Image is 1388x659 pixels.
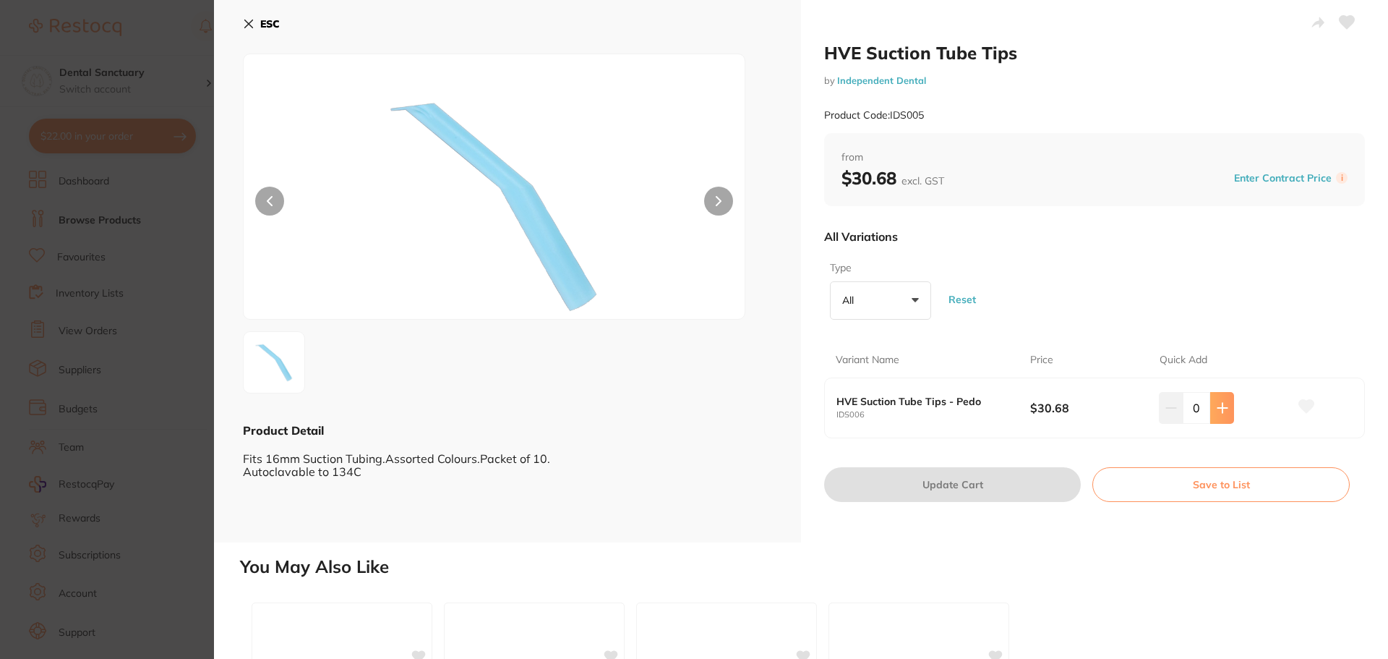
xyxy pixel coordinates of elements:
a: Independent Dental [837,75,926,86]
img: ZHRoPTE5MjA [344,90,645,319]
span: from [841,150,1348,165]
p: Quick Add [1160,353,1207,367]
h2: You May Also Like [240,557,1382,577]
b: $30.68 [1030,400,1147,416]
b: ESC [260,17,280,30]
small: by [824,75,1365,86]
button: Save to List [1092,467,1350,502]
b: Product Detail [243,423,324,438]
h2: HVE Suction Tube Tips [824,42,1365,64]
p: Price [1030,353,1053,367]
p: Variant Name [836,353,899,367]
button: Update Cart [824,467,1081,502]
span: excl. GST [901,174,944,187]
img: ZHRoPTE5MjA [248,336,300,388]
p: All Variations [824,229,898,244]
b: $30.68 [841,167,944,189]
div: Fits 16mm Suction Tubing.Assorted Colours.Packet of 10. Autoclavable to 134C [243,438,772,478]
button: Enter Contract Price [1230,171,1336,185]
b: HVE Suction Tube Tips - Pedo [836,396,1011,407]
small: IDS006 [836,410,1030,420]
small: Product Code: IDS005 [824,109,924,122]
label: i [1336,172,1348,184]
label: Type [830,261,927,276]
button: ESC [243,12,280,36]
button: All [830,281,931,320]
button: Reset [944,273,980,326]
p: All [842,294,860,307]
